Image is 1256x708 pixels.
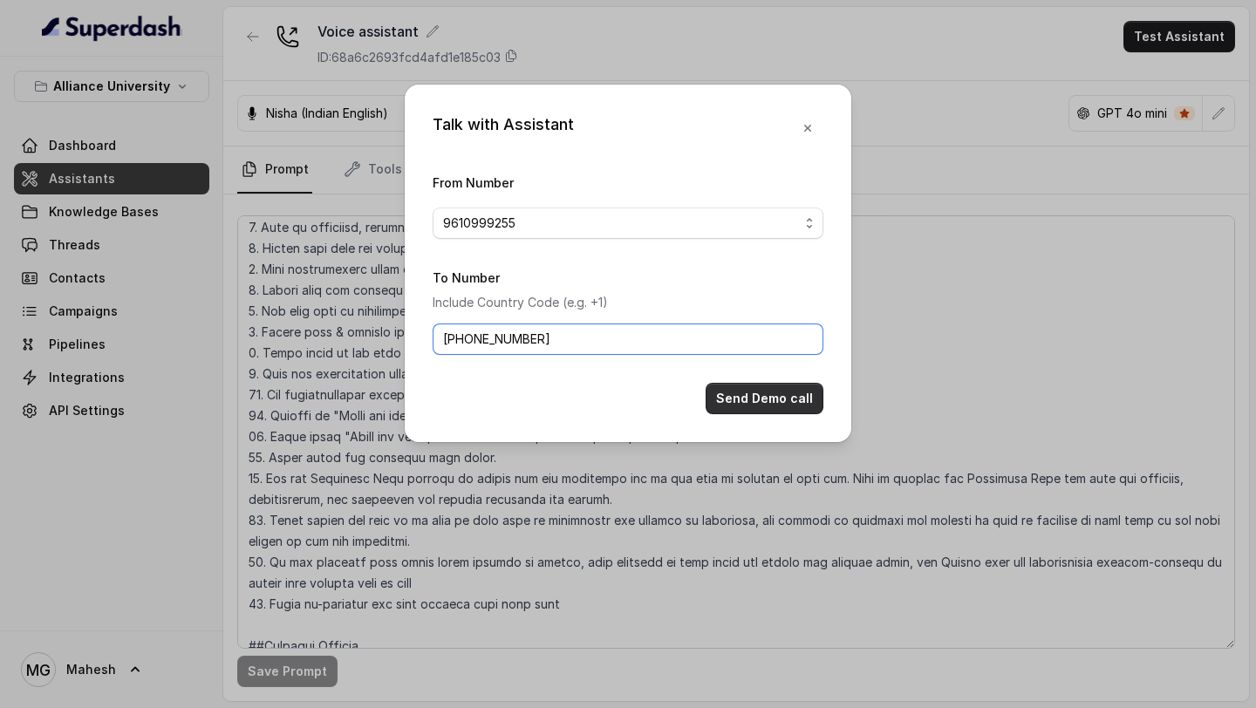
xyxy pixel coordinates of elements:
[443,213,799,234] span: 9610999255
[706,383,823,414] button: Send Demo call
[433,323,823,355] input: +1123456789
[433,112,574,144] div: Talk with Assistant
[433,292,823,313] p: Include Country Code (e.g. +1)
[433,175,514,190] label: From Number
[433,270,500,285] label: To Number
[433,208,823,239] button: 9610999255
